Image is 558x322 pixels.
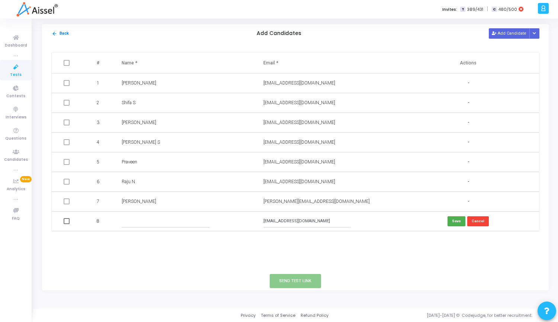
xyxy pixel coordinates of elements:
th: Name * [114,52,256,73]
span: C [492,7,497,12]
span: Candidates [4,157,28,163]
span: Contests [6,93,25,99]
span: 7 [97,198,99,205]
a: Privacy [241,312,256,319]
span: [EMAIL_ADDRESS][DOMAIN_NAME] [263,100,335,105]
span: - [468,198,469,205]
span: New [20,176,32,182]
th: Actions [397,52,539,73]
mat-icon: arrow_back [52,31,57,36]
span: 3 [97,119,99,126]
button: Send Test Link [270,274,321,288]
span: FAQ [12,216,20,222]
span: 480/500 [498,6,517,13]
span: Questions [5,136,26,142]
a: Terms of Service [261,312,295,319]
th: # [83,52,114,73]
span: Shifa S [122,100,135,105]
span: - [468,80,469,86]
span: Raju N [122,179,135,184]
span: [PERSON_NAME] S [122,140,160,145]
span: - [468,159,469,165]
span: [EMAIL_ADDRESS][DOMAIN_NAME] [263,159,335,165]
h5: Add Candidates [257,31,301,37]
span: Analytics [7,186,25,192]
span: | [487,5,488,13]
span: 4 [97,139,99,146]
label: Invites: [442,6,457,13]
img: logo [16,2,58,17]
span: 8 [97,218,99,224]
span: [PERSON_NAME] [122,120,156,125]
button: Back [51,30,69,37]
div: Button group with nested dropdown [529,28,540,38]
span: 1 [97,80,99,86]
span: Interviews [6,114,26,121]
span: [EMAIL_ADDRESS][DOMAIN_NAME] [263,140,335,145]
span: 389/431 [467,6,483,13]
span: - [468,119,469,126]
span: - [468,139,469,146]
span: Dashboard [5,42,27,49]
span: Praveen [122,159,137,165]
th: Email * [256,52,398,73]
span: T [460,7,465,12]
span: 2 [97,99,99,106]
a: Refund Policy [301,312,328,319]
span: [EMAIL_ADDRESS][DOMAIN_NAME] [263,179,335,184]
span: 6 [97,178,99,185]
span: [EMAIL_ADDRESS][DOMAIN_NAME] [263,80,335,86]
span: [PERSON_NAME] [122,199,156,204]
span: [PERSON_NAME][EMAIL_ADDRESS][DOMAIN_NAME] [263,199,370,204]
span: Tests [10,72,22,78]
button: Add Candidate [489,28,530,38]
span: 5 [97,159,99,165]
div: [DATE]-[DATE] © Codejudge, for better recruitment. [328,312,549,319]
button: Save [448,216,465,226]
span: [PERSON_NAME] [122,80,156,86]
span: - [468,100,469,106]
button: Cancel [467,216,489,226]
span: [EMAIL_ADDRESS][DOMAIN_NAME] [263,120,335,125]
span: - [468,179,469,185]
